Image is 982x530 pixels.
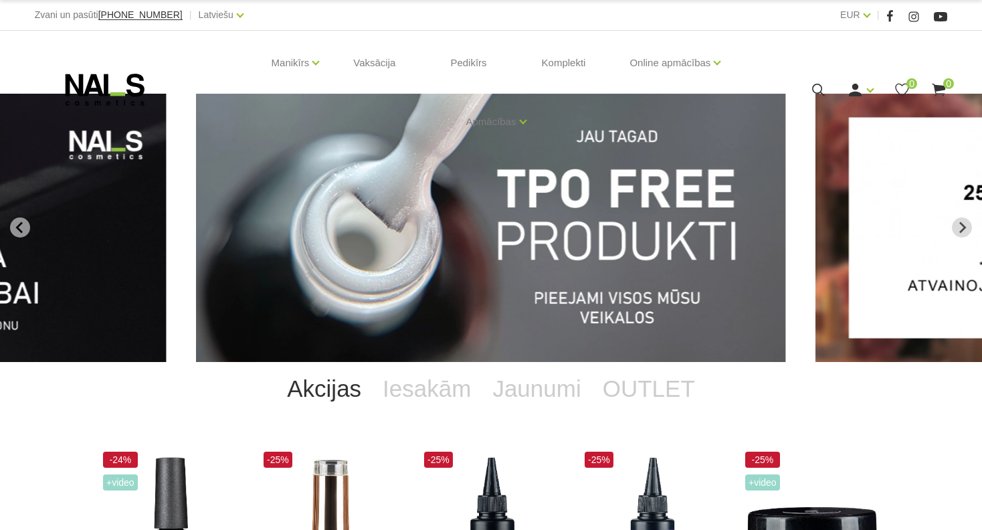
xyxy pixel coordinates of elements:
[98,9,183,20] span: [PHONE_NUMBER]
[103,452,138,468] span: -24%
[531,31,597,95] a: Komplekti
[199,7,233,23] a: Latviešu
[930,82,947,98] a: 0
[745,452,780,468] span: -25%
[35,7,183,23] div: Zvani un pasūti
[906,78,917,89] span: 0
[372,362,482,416] a: Iesakām
[877,7,880,23] span: |
[952,217,972,238] button: Next slide
[424,452,453,468] span: -25%
[745,474,780,491] span: +Video
[272,36,310,90] a: Manikīrs
[439,31,497,95] a: Pedikīrs
[840,7,860,23] a: EUR
[264,452,292,468] span: -25%
[197,94,786,362] li: 1 of 12
[592,362,706,416] a: OUTLET
[943,78,954,89] span: 0
[103,474,138,491] span: +Video
[10,217,30,238] button: Go to last slide
[629,36,710,90] a: Online apmācības
[585,452,613,468] span: -25%
[482,362,591,416] a: Jaunumi
[276,362,372,416] a: Akcijas
[466,95,516,149] a: Apmācības
[189,7,192,23] span: |
[894,82,910,98] a: 0
[342,31,406,95] a: Vaksācija
[98,10,183,20] a: [PHONE_NUMBER]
